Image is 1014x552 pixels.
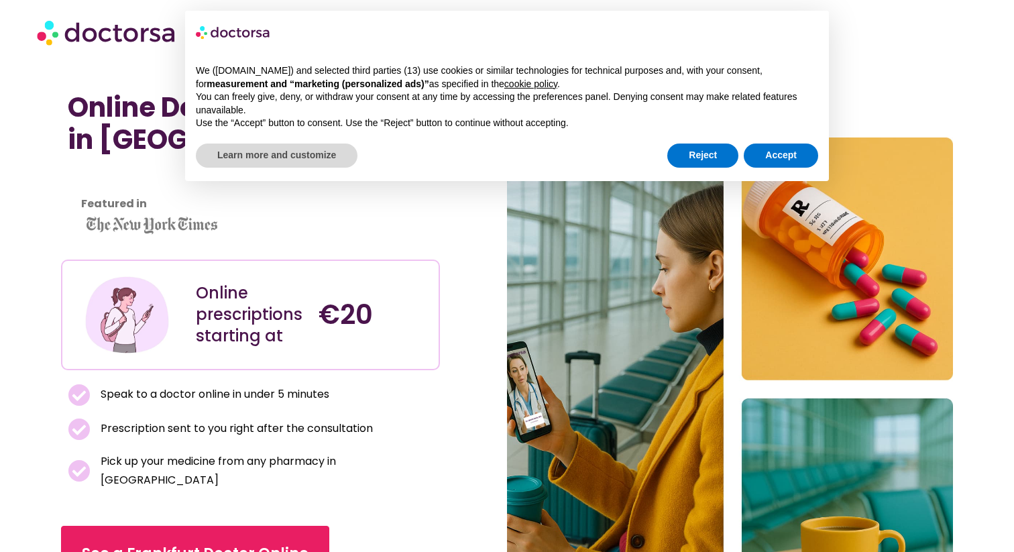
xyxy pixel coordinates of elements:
[196,117,818,130] p: Use the “Accept” button to consent. Use the “Reject” button to continue without accepting.
[319,298,429,331] h4: €20
[97,385,329,404] span: Speak to a doctor online in under 5 minutes
[196,144,357,168] button: Learn more and customize
[68,185,434,201] iframe: Customer reviews powered by Trustpilot
[196,91,818,117] p: You can freely give, deny, or withdraw your consent at any time by accessing the preferences pane...
[504,78,557,89] a: cookie policy
[97,452,433,490] span: Pick up your medicine from any pharmacy in [GEOGRAPHIC_DATA]
[196,64,818,91] p: We ([DOMAIN_NAME]) and selected third parties (13) use cookies or similar technologies for techni...
[744,144,818,168] button: Accept
[97,419,373,438] span: Prescription sent to you right after the consultation
[68,91,434,156] h1: Online Doctor Prescription in [GEOGRAPHIC_DATA]
[68,169,269,185] iframe: Customer reviews powered by Trustpilot
[667,144,738,168] button: Reject
[207,78,429,89] strong: measurement and “marketing (personalized ads)”
[196,282,306,347] div: Online prescriptions starting at
[83,271,171,359] img: Illustration depicting a young woman in a casual outfit, engaged with her smartphone. She has a p...
[196,21,271,43] img: logo
[81,196,147,211] strong: Featured in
